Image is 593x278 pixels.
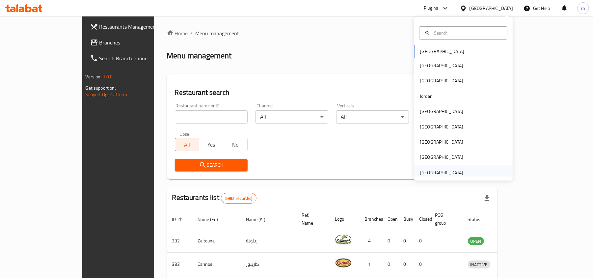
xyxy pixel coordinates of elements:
[581,5,585,12] span: m
[99,54,176,62] span: Search Branch Phone
[468,237,484,245] div: OPEN
[241,229,297,253] td: زيتونة
[202,140,221,150] span: Yes
[470,5,513,12] div: [GEOGRAPHIC_DATA]
[175,88,490,97] h2: Restaurant search
[199,138,223,151] button: Yes
[360,229,383,253] td: 4
[85,35,181,50] a: Branches
[193,229,241,253] td: Zeitouna
[167,29,498,37] nav: breadcrumb
[431,29,503,37] input: Search
[180,161,242,169] span: Search
[435,211,455,227] span: POS group
[241,253,297,276] td: كارينوز
[383,209,398,229] th: Open
[85,19,181,35] a: Restaurants Management
[99,39,176,46] span: Branches
[86,84,116,92] span: Get support on:
[198,215,227,223] span: Name (En)
[226,140,245,150] span: No
[420,153,463,161] div: [GEOGRAPHIC_DATA]
[383,253,398,276] td: 0
[175,138,199,151] button: All
[167,50,232,61] h2: Menu management
[175,110,248,124] input: Search for restaurant name or ID..
[302,211,322,227] span: Ref. Name
[479,190,495,206] div: Export file
[420,93,433,100] div: Jordan
[179,131,192,136] label: Upsell
[468,237,484,245] span: OPEN
[468,215,489,223] span: Status
[256,110,328,124] div: All
[336,110,409,124] div: All
[398,229,414,253] td: 0
[360,209,383,229] th: Branches
[103,72,113,81] span: 1.0.0
[223,138,247,151] button: No
[221,195,256,202] span: 5982 record(s)
[383,229,398,253] td: 0
[86,72,102,81] span: Version:
[398,209,414,229] th: Busy
[420,77,463,84] div: [GEOGRAPHIC_DATA]
[221,193,256,204] div: Total records count
[420,138,463,146] div: [GEOGRAPHIC_DATA]
[246,215,274,223] span: Name (Ar)
[99,23,176,31] span: Restaurants Management
[414,209,430,229] th: Closed
[175,159,248,171] button: Search
[414,229,430,253] td: 0
[398,253,414,276] td: 0
[172,215,185,223] span: ID
[86,90,127,99] a: Support.OpsPlatform
[172,193,257,204] h2: Restaurants list
[191,29,193,37] li: /
[420,108,463,115] div: [GEOGRAPHIC_DATA]
[178,140,197,150] span: All
[360,253,383,276] td: 1
[414,253,430,276] td: 0
[420,62,463,69] div: [GEOGRAPHIC_DATA]
[420,123,463,130] div: [GEOGRAPHIC_DATA]
[330,209,360,229] th: Logo
[424,4,438,12] div: Plugins
[335,255,352,271] img: Carinos
[420,169,463,176] div: [GEOGRAPHIC_DATA]
[196,29,239,37] span: Menu management
[193,253,241,276] td: Carinos
[468,261,490,268] span: INACTIVE
[85,50,181,66] a: Search Branch Phone
[335,231,352,248] img: Zeitouna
